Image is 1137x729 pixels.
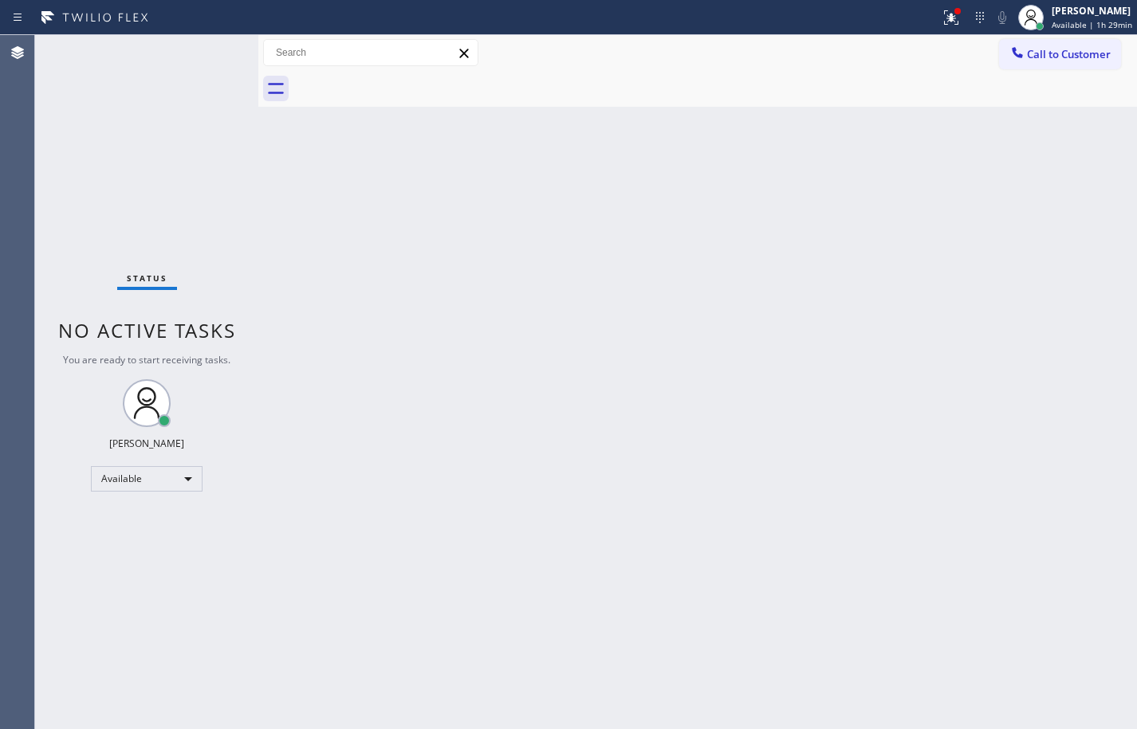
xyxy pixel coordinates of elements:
input: Search [264,40,478,65]
span: Status [127,272,167,284]
button: Mute [991,6,1013,29]
span: Call to Customer [1027,47,1111,61]
span: No active tasks [58,317,236,343]
span: Available | 1h 29min [1052,19,1132,30]
span: You are ready to start receiving tasks. [63,353,230,366]
div: [PERSON_NAME] [1052,4,1132,18]
div: Available [91,466,203,492]
div: [PERSON_NAME] [109,437,184,450]
button: Call to Customer [999,39,1121,69]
